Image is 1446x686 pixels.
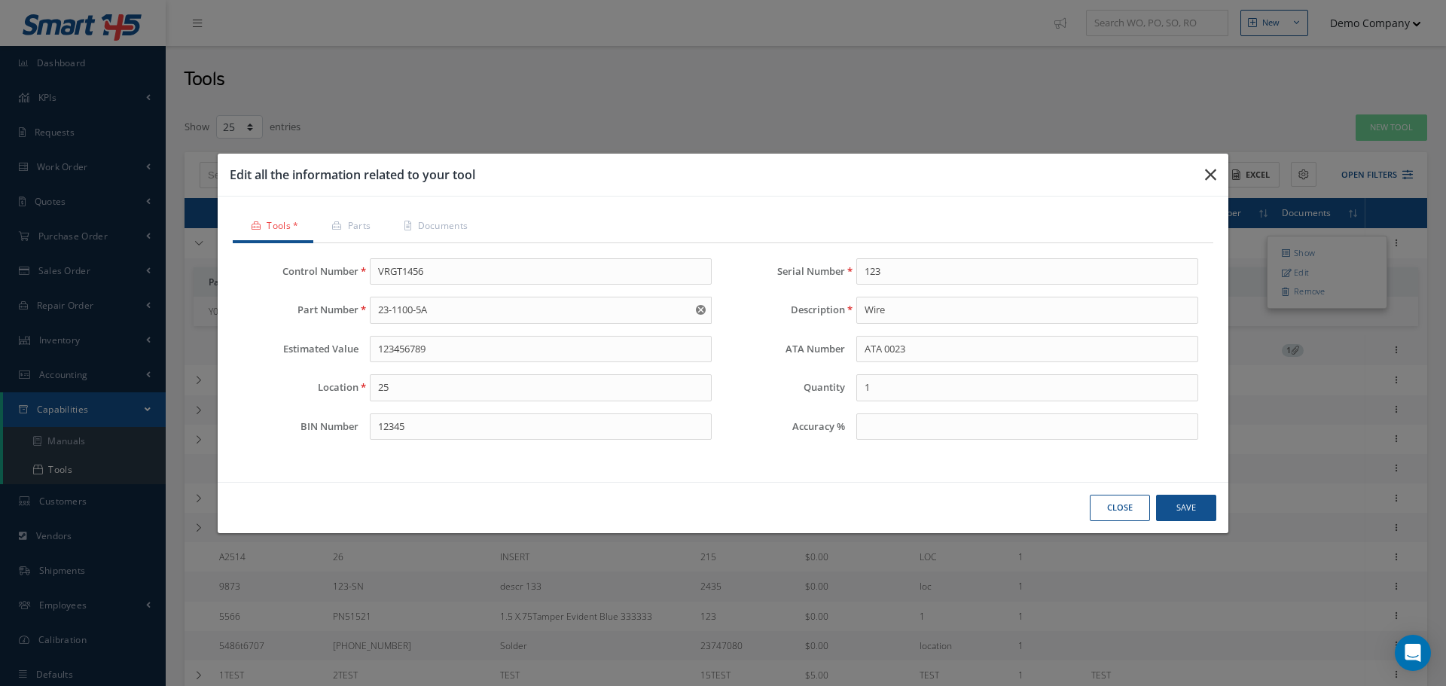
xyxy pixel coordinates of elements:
[723,343,845,355] label: ATA Number
[723,421,845,432] label: Accuracy %
[313,212,386,243] a: Parts
[1090,495,1150,521] button: Close
[236,343,358,355] label: Estimated Value
[236,421,358,432] label: BIN Number
[233,212,313,243] a: Tools *
[386,212,483,243] a: Documents
[723,304,845,316] label: Description
[696,305,706,315] svg: Reset
[236,266,358,277] label: Control Number
[723,382,845,393] label: Quantity
[1395,635,1431,671] div: Open Intercom Messenger
[693,297,712,324] button: Reset
[230,166,1193,184] h3: Edit all the information related to your tool
[1156,495,1216,521] button: Save
[723,266,845,277] label: Serial Number
[236,304,358,316] label: Part Number
[236,382,358,393] label: Location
